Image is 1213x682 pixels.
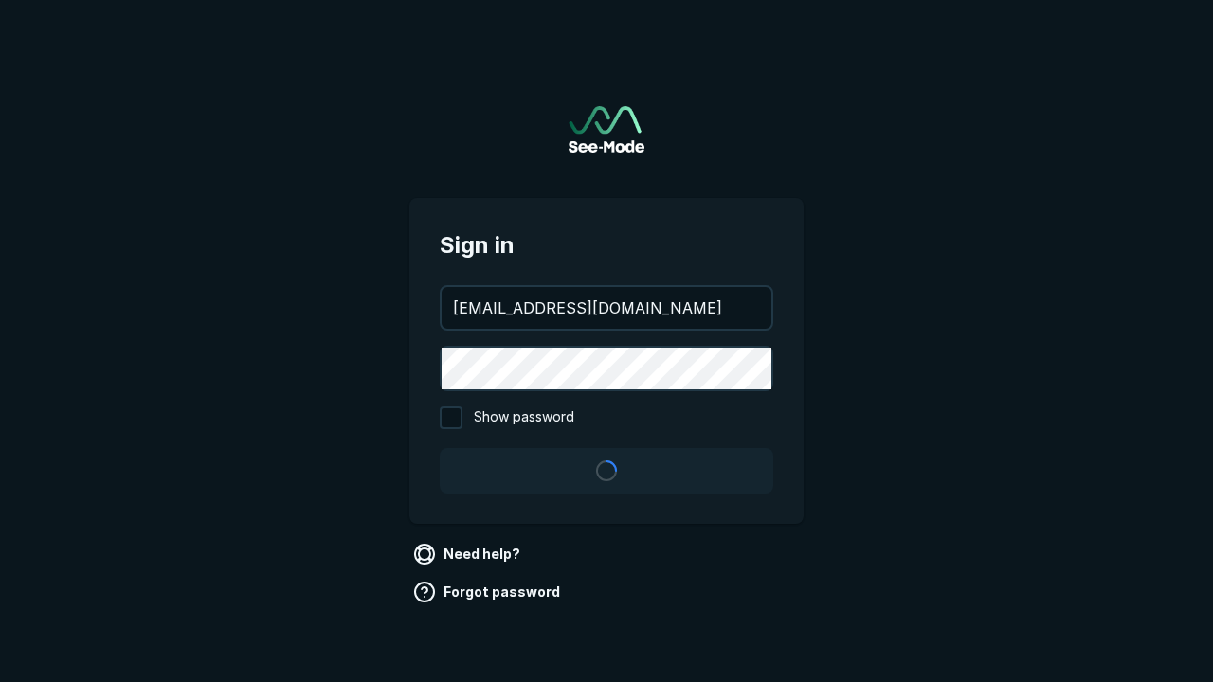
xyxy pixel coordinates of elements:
a: Go to sign in [569,106,644,153]
span: Show password [474,406,574,429]
img: See-Mode Logo [569,106,644,153]
a: Need help? [409,539,528,569]
input: your@email.com [442,287,771,329]
span: Sign in [440,228,773,262]
a: Forgot password [409,577,568,607]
